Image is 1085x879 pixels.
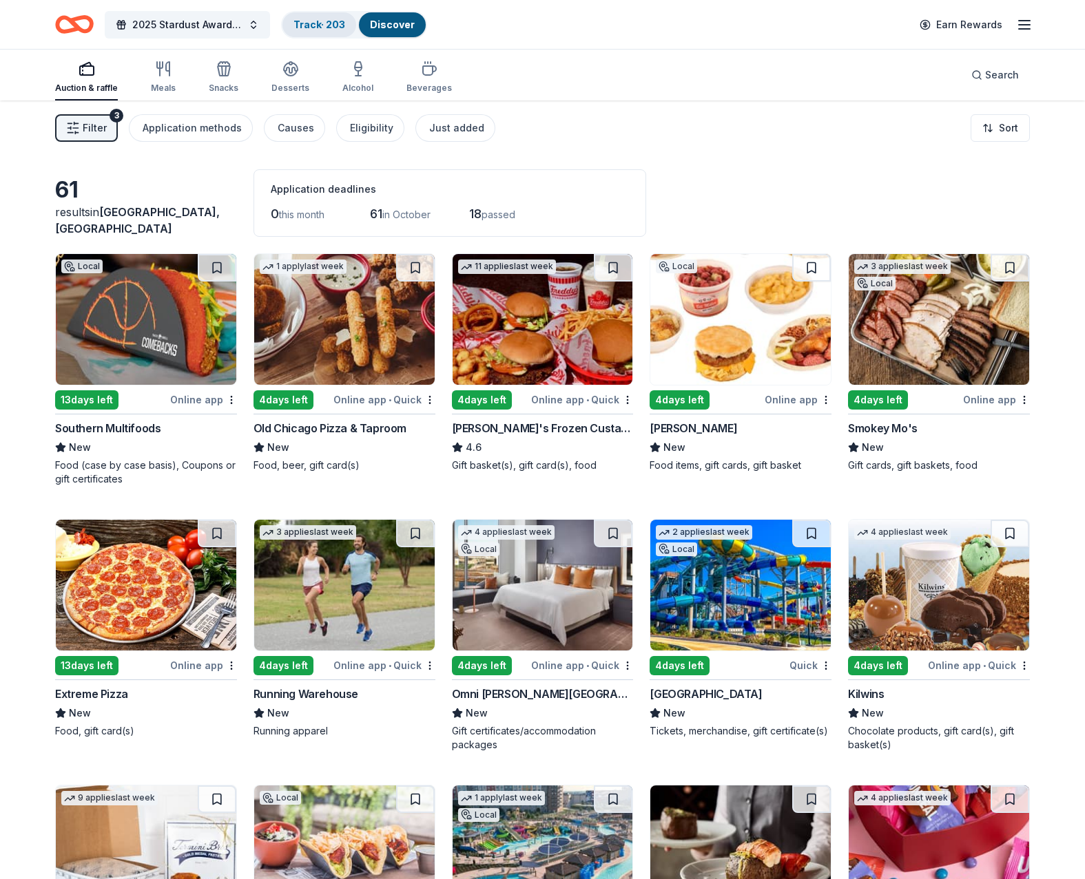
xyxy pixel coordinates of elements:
div: Food, beer, gift card(s) [254,458,435,472]
button: Auction & raffle [55,55,118,100]
a: Image for Bill MillerLocal4days leftOnline app[PERSON_NAME]NewFood items, gift cards, gift basket [650,253,831,472]
div: Gift basket(s), gift card(s), food [452,458,634,472]
span: Search [985,67,1019,83]
div: Causes [278,120,314,136]
img: Image for Kilwins [849,520,1029,650]
div: Extreme Pizza [55,686,128,702]
div: Food, gift card(s) [55,724,237,738]
div: Beverages [406,83,452,94]
span: [GEOGRAPHIC_DATA], [GEOGRAPHIC_DATA] [55,205,220,235]
button: Sort [971,114,1030,142]
span: • [389,660,391,671]
div: Food (case by case basis), Coupons or gift certificates [55,458,237,486]
span: • [389,394,391,405]
div: 1 apply last week [458,791,545,805]
span: New [267,439,289,456]
span: 4.6 [466,439,482,456]
div: 4 days left [254,656,313,675]
button: Meals [151,55,176,100]
div: 3 applies last week [854,260,951,274]
div: Snacks [209,83,238,94]
span: • [586,394,589,405]
span: in October [382,209,431,220]
div: Running apparel [254,724,435,738]
img: Image for Splashway Waterpark & Campground [650,520,831,650]
div: 4 days left [452,390,512,410]
span: this month [279,209,324,220]
button: Causes [264,114,325,142]
span: New [69,439,91,456]
span: Filter [83,120,107,136]
img: Image for Bill Miller [650,254,831,385]
button: Snacks [209,55,238,100]
a: Home [55,8,94,41]
div: Local [458,542,499,556]
div: Online app Quick [531,391,633,408]
span: • [983,660,986,671]
div: 3 applies last week [260,525,356,540]
span: New [69,705,91,721]
button: Application methods [129,114,253,142]
div: 4 days left [848,390,908,410]
img: Image for Omni Barton Creek Resort & Spa [453,520,633,650]
a: Image for Smokey Mo's3 applieslast weekLocal4days leftOnline appSmokey Mo'sNewGift cards, gift ba... [848,253,1030,472]
div: 4 days left [848,656,908,675]
button: Filter3 [55,114,118,142]
span: New [267,705,289,721]
div: 2 applies last week [656,525,752,540]
span: New [862,439,884,456]
a: Image for Running Warehouse3 applieslast week4days leftOnline app•QuickRunning WarehouseNewRunnin... [254,519,435,738]
span: New [663,705,685,721]
button: Beverages [406,55,452,100]
a: Image for Old Chicago Pizza & Taproom1 applylast week4days leftOnline app•QuickOld Chicago Pizza ... [254,253,435,472]
div: Application methods [143,120,242,136]
div: Local [61,260,103,273]
div: Chocolate products, gift card(s), gift basket(s) [848,724,1030,752]
a: Image for Southern MultifoodsLocal13days leftOnline appSouthern MultifoodsNewFood (case by case b... [55,253,237,486]
a: Discover [370,19,415,30]
div: Gift cards, gift baskets, food [848,458,1030,472]
div: Local [458,808,499,822]
span: New [663,439,685,456]
div: 61 [55,176,237,204]
div: Local [656,542,697,556]
div: Local [854,277,896,290]
div: 11 applies last week [458,260,556,274]
img: Image for Smokey Mo's [849,254,1029,385]
div: Quick [789,657,831,674]
a: Earn Rewards [911,12,1011,37]
div: Southern Multifoods [55,420,161,436]
span: New [466,705,488,721]
img: Image for Running Warehouse [254,520,435,650]
span: 61 [370,206,382,221]
span: 0 [271,206,279,221]
div: Meals [151,83,176,94]
button: 2025 Stardust Awards & Gala [105,11,270,39]
button: Just added [415,114,495,142]
div: Just added [429,120,484,136]
div: Tickets, merchandise, gift certificate(s) [650,724,831,738]
div: 13 days left [55,390,118,410]
div: Online app Quick [333,657,435,674]
span: 18 [469,206,482,221]
div: 4 days left [254,390,313,410]
div: [GEOGRAPHIC_DATA] [650,686,762,702]
div: Kilwins [848,686,884,702]
div: 4 applies last week [854,525,951,540]
div: Application deadlines [271,181,629,198]
div: 4 applies last week [854,791,951,805]
span: in [55,205,220,235]
span: 2025 Stardust Awards & Gala [132,17,242,33]
a: Image for Freddy's Frozen Custard & Steakburgers11 applieslast week4days leftOnline app•Quick[PER... [452,253,634,472]
img: Image for Southern Multifoods [56,254,236,385]
img: Image for Freddy's Frozen Custard & Steakburgers [453,254,633,385]
div: 13 days left [55,656,118,675]
a: Image for Omni Barton Creek Resort & Spa 4 applieslast weekLocal4days leftOnline app•QuickOmni [P... [452,519,634,752]
div: Old Chicago Pizza & Taproom [254,420,406,436]
a: Image for Splashway Waterpark & Campground2 applieslast weekLocal4days leftQuick[GEOGRAPHIC_DATA]... [650,519,831,738]
div: Omni [PERSON_NAME][GEOGRAPHIC_DATA] [452,686,634,702]
div: Eligibility [350,120,393,136]
div: Desserts [271,83,309,94]
button: Desserts [271,55,309,100]
div: 4 days left [650,656,710,675]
